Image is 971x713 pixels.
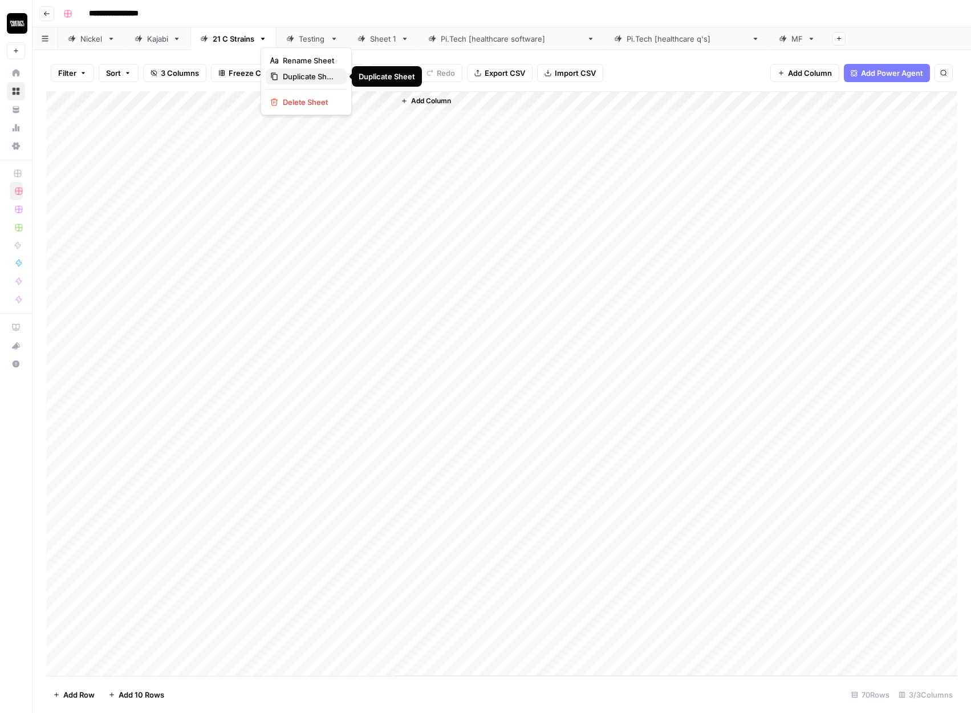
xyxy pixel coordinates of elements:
span: Add Row [63,689,95,700]
span: Add Column [788,67,832,79]
button: Undo [370,64,415,82]
span: Duplicate Sheet [283,71,338,82]
span: Freeze Columns [229,67,287,79]
button: Freeze Columns [211,64,295,82]
div: What's new? [7,337,25,354]
div: [DOMAIN_NAME] [healthcare software] [441,33,582,44]
div: Nickel [80,33,103,44]
button: Help + Support [7,355,25,373]
span: 3 Columns [161,67,199,79]
div: 3/3 Columns [894,686,957,704]
button: 3 Columns [143,64,206,82]
div: 21 C Strains [213,33,254,44]
button: Add 10 Rows [101,686,171,704]
a: Your Data [7,100,25,119]
a: MF [769,27,825,50]
button: Filter [51,64,94,82]
span: Add 10 Rows [119,689,164,700]
button: Redo [419,64,462,82]
a: [DOMAIN_NAME] [healthcare q's] [604,27,769,50]
div: Testing [299,33,326,44]
button: Add Row [46,686,101,704]
a: Kajabi [125,27,190,50]
span: Add Power Agent [861,67,923,79]
a: Testing [277,27,348,50]
a: Sheet 1 [348,27,419,50]
a: Browse [7,82,25,100]
button: What's new? [7,337,25,355]
a: Settings [7,137,25,155]
span: Delete Sheet [283,96,338,108]
div: [DOMAIN_NAME] [healthcare q's] [627,33,747,44]
div: Sheet 1 [370,33,396,44]
div: 70 Rows [847,686,894,704]
span: Import CSV [555,67,596,79]
span: Add Column [411,96,451,106]
button: Sort [99,64,139,82]
button: Add Column [396,94,456,108]
a: Nickel [58,27,125,50]
a: [DOMAIN_NAME] [healthcare software] [419,27,604,50]
div: Kajabi [147,33,168,44]
span: Sort [106,67,121,79]
span: Redo [437,67,455,79]
span: Export CSV [485,67,525,79]
a: AirOps Academy [7,318,25,337]
button: Workspace: Contact Studios [7,9,25,38]
button: Add Column [770,64,839,82]
a: Home [7,64,25,82]
div: MF [791,33,803,44]
div: Duplicate Sheet [359,71,415,82]
button: Export CSV [467,64,533,82]
span: Filter [58,67,76,79]
button: Add Power Agent [844,64,930,82]
button: Import CSV [537,64,603,82]
img: Contact Studios Logo [7,13,27,34]
a: 21 C Strains [190,27,277,50]
a: Usage [7,119,25,137]
span: Rename Sheet [283,55,338,66]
